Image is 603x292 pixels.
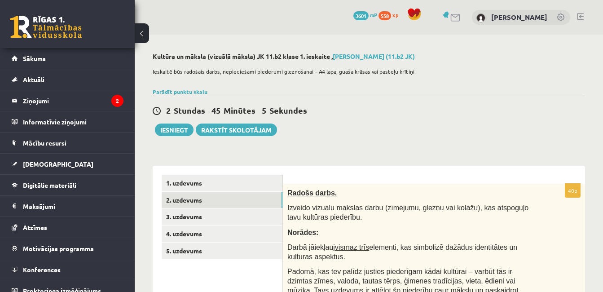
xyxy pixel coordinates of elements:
[153,88,207,95] a: Parādīt punktu skalu
[12,175,123,195] a: Digitālie materiāli
[287,243,517,261] span: Darbā jāiekļauj elementi, kas simbolizē dažādus identitātes un kultūras aspektus.
[162,192,282,208] a: 2. uzdevums
[211,105,220,115] span: 45
[287,189,337,197] span: Radošs darbs.
[392,11,398,18] span: xp
[370,11,377,18] span: mP
[153,53,585,60] h2: Kultūra un māksla (vizuālā māksla) JK 11.b2 klase 1. ieskaite ,
[379,11,391,20] span: 558
[23,196,123,217] legend: Maksājumi
[12,69,123,90] a: Aktuāli
[23,265,61,274] span: Konferences
[12,111,123,132] a: Informatīvie ziņojumi
[155,124,194,136] button: Iesniegt
[12,259,123,280] a: Konferences
[12,133,123,153] a: Mācību resursi
[23,54,46,62] span: Sākums
[166,105,171,115] span: 2
[12,196,123,217] a: Maksājumi
[23,160,93,168] span: [DEMOGRAPHIC_DATA]
[23,181,76,189] span: Digitālie materiāli
[333,52,415,60] a: [PERSON_NAME] (11.b2 JK)
[174,105,205,115] span: Stundas
[23,90,123,111] legend: Ziņojumi
[12,48,123,69] a: Sākums
[287,204,528,221] span: Izveido vizuālu mākslas darbu (zīmējumu, gleznu vai kolāžu), kas atspoguļo tavu kultūras piederību.
[196,124,277,136] a: Rakstīt skolotājam
[269,105,307,115] span: Sekundes
[353,11,369,20] span: 3601
[12,154,123,174] a: [DEMOGRAPHIC_DATA]
[491,13,547,22] a: [PERSON_NAME]
[287,229,318,236] span: Norādes:
[12,217,123,238] a: Atzīmes
[379,11,403,18] a: 558 xp
[9,9,283,18] body: Rich Text Editor, wiswyg-editor-user-answer-47433850466220
[23,111,123,132] legend: Informatīvie ziņojumi
[23,139,66,147] span: Mācību resursi
[23,244,94,252] span: Motivācijas programma
[23,75,44,84] span: Aktuāli
[162,208,282,225] a: 3. uzdevums
[353,11,377,18] a: 3601 mP
[476,13,485,22] img: Raivo Kudrjavcevs
[162,226,282,242] a: 4. uzdevums
[23,223,47,231] span: Atzīmes
[12,238,123,259] a: Motivācijas programma
[10,16,82,38] a: Rīgas 1. Tālmācības vidusskola
[224,105,255,115] span: Minūtes
[162,175,282,191] a: 1. uzdevums
[262,105,266,115] span: 5
[12,90,123,111] a: Ziņojumi2
[111,95,123,107] i: 2
[153,67,581,75] p: Ieskaitē būs radošais darbs, nepieciešami piederumi gleznošanai – A4 lapa, guaša krāsas vai paste...
[162,243,282,259] a: 5. uzdevums
[335,243,369,251] u: vismaz trīs
[565,183,581,198] p: 40p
